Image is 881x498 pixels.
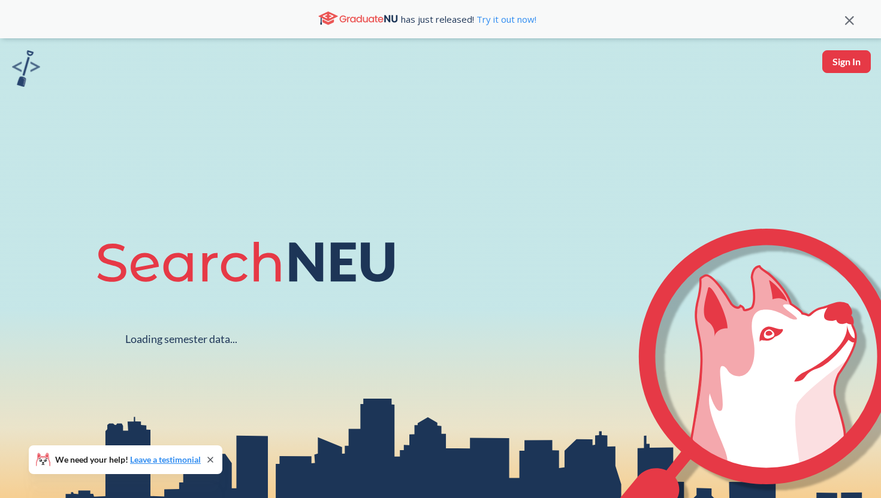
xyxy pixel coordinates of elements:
[401,13,536,26] span: has just released!
[12,50,40,90] a: sandbox logo
[130,454,201,464] a: Leave a testimonial
[55,456,201,464] span: We need your help!
[474,13,536,25] a: Try it out now!
[125,332,237,346] div: Loading semester data...
[12,50,40,87] img: sandbox logo
[822,50,871,73] button: Sign In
